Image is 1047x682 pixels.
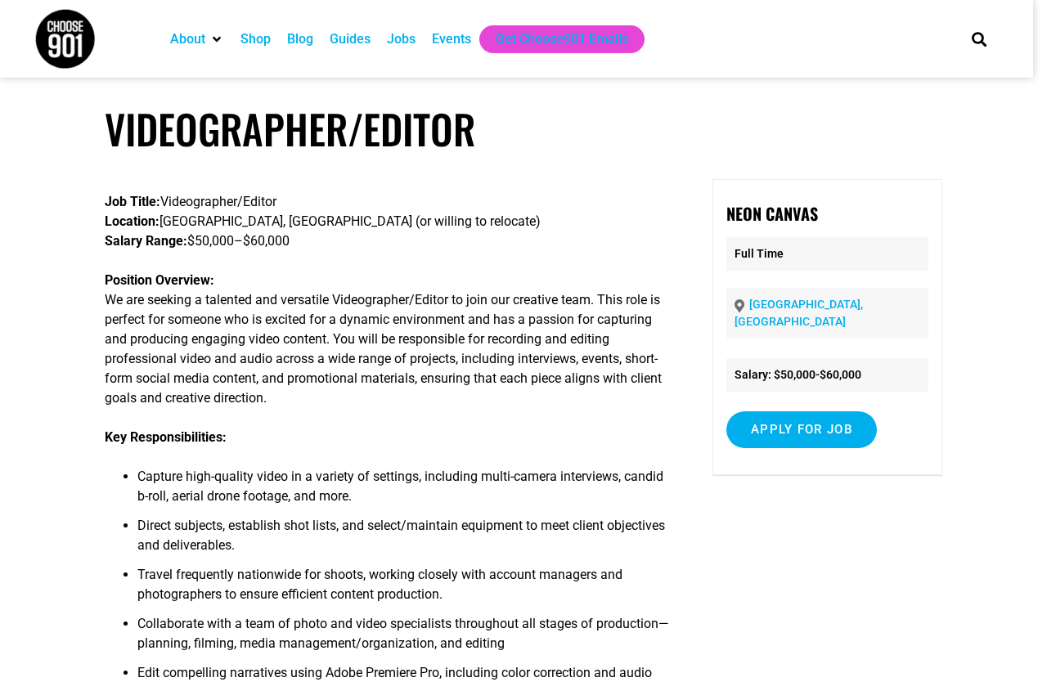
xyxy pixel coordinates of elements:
[137,565,671,614] li: Travel frequently nationwide for shoots, working closely with account managers and photographers ...
[105,429,227,445] strong: Key Responsibilities:
[735,298,863,328] a: [GEOGRAPHIC_DATA], [GEOGRAPHIC_DATA]
[170,29,205,49] a: About
[105,213,160,229] strong: Location:
[105,233,187,249] strong: Salary Range:
[965,25,992,52] div: Search
[387,29,416,49] a: Jobs
[726,201,818,226] strong: Neon Canvas
[726,358,928,392] li: Salary: $50,000-$60,000
[726,411,877,448] input: Apply for job
[105,194,160,209] strong: Job Title:
[432,29,471,49] a: Events
[105,271,671,408] p: We are seeking a talented and versatile Videographer/Editor to join our creative team. This role ...
[105,192,671,251] p: Videographer/Editor [GEOGRAPHIC_DATA], [GEOGRAPHIC_DATA] (or willing to relocate) $50,000–$60,000
[330,29,371,49] a: Guides
[162,25,232,53] div: About
[105,272,214,288] strong: Position Overview:
[287,29,313,49] a: Blog
[137,467,671,516] li: Capture high-quality video in a variety of settings, including multi-camera interviews, candid b-...
[726,237,928,271] p: Full Time
[496,29,628,49] a: Get Choose901 Emails
[240,29,271,49] a: Shop
[162,25,944,53] nav: Main nav
[137,614,671,663] li: Collaborate with a team of photo and video specialists throughout all stages of production—planni...
[137,516,671,565] li: Direct subjects, establish shot lists, and select/maintain equipment to meet client objectives an...
[105,105,942,153] h1: Videographer/Editor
